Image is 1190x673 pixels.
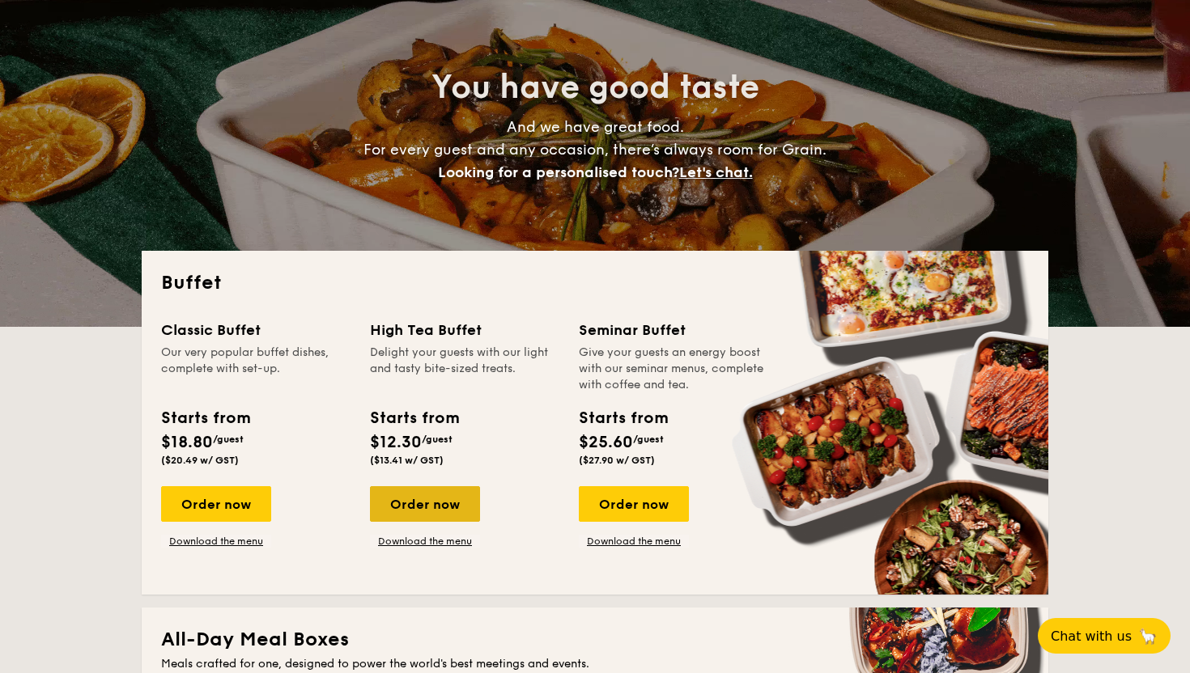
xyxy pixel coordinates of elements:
[1138,627,1158,645] span: 🦙
[161,486,271,522] div: Order now
[161,319,351,341] div: Classic Buffet
[579,535,689,548] a: Download the menu
[370,319,559,341] div: High Tea Buffet
[161,535,271,548] a: Download the menu
[161,433,213,452] span: $18.80
[422,434,453,445] span: /guest
[633,434,664,445] span: /guest
[161,455,239,466] span: ($20.49 w/ GST)
[370,345,559,393] div: Delight your guests with our light and tasty bite-sized treats.
[1038,618,1171,654] button: Chat with us🦙
[579,319,768,341] div: Seminar Buffet
[161,406,249,430] div: Starts from
[370,535,480,548] a: Download the menu
[579,433,633,452] span: $25.60
[213,434,244,445] span: /guest
[370,433,422,452] span: $12.30
[579,406,667,430] div: Starts from
[161,627,1029,653] h2: All-Day Meal Boxes
[579,455,655,466] span: ($27.90 w/ GST)
[161,270,1029,296] h2: Buffet
[431,68,759,107] span: You have good taste
[579,345,768,393] div: Give your guests an energy boost with our seminar menus, complete with coffee and tea.
[679,163,753,181] span: Let's chat.
[370,486,480,522] div: Order now
[1051,629,1132,644] span: Chat with us
[370,406,458,430] div: Starts from
[363,118,827,181] span: And we have great food. For every guest and any occasion, there’s always room for Grain.
[161,656,1029,672] div: Meals crafted for one, designed to power the world's best meetings and events.
[438,163,679,181] span: Looking for a personalised touch?
[370,455,444,466] span: ($13.41 w/ GST)
[579,486,689,522] div: Order now
[161,345,351,393] div: Our very popular buffet dishes, complete with set-up.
